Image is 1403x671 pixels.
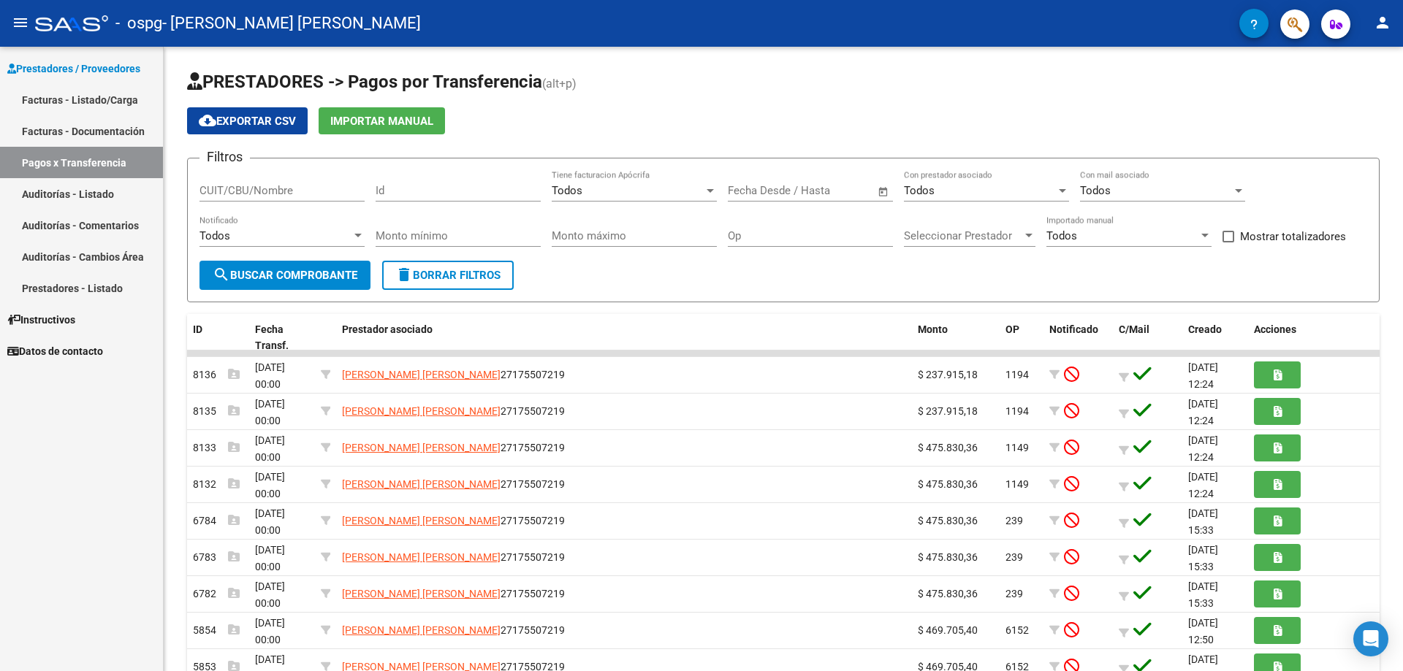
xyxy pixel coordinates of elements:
span: Mostrar totalizadores [1240,228,1346,245]
span: $ 237.915,18 [918,369,978,380]
span: [DATE] 12:24 [1188,434,1218,463]
span: 27175507219 [342,405,565,417]
span: 8135 [193,405,240,417]
datatable-header-cell: Fecha Transf. [249,314,315,362]
span: 27175507219 [342,551,565,563]
span: Prestador asociado [342,323,433,335]
span: Instructivos [7,312,75,328]
span: $ 475.830,36 [918,442,978,453]
span: $ 237.915,18 [918,405,978,417]
span: 27175507219 [342,624,565,636]
span: 27175507219 [342,478,565,490]
h3: Filtros [199,147,250,167]
span: 5854 [193,624,240,636]
mat-icon: search [213,266,230,283]
span: 27175507219 [342,515,565,526]
span: Buscar Comprobante [213,269,357,282]
button: Importar Manual [319,107,445,134]
span: 27175507219 [342,369,565,380]
span: [PERSON_NAME] [PERSON_NAME] [342,369,501,380]
span: 6784 [193,515,240,526]
span: [PERSON_NAME] [PERSON_NAME] [342,442,501,453]
span: OP [1005,323,1019,335]
datatable-header-cell: Monto [912,314,1000,362]
span: 6783 [193,551,240,563]
span: Datos de contacto [7,343,103,359]
span: [PERSON_NAME] [PERSON_NAME] [342,405,501,417]
span: Creado [1188,323,1222,335]
span: ID [193,323,202,335]
span: Todos [1046,229,1077,242]
span: Todos [904,184,935,197]
span: 1149 [1005,442,1029,453]
span: Todos [1080,184,1111,197]
span: $ 475.830,36 [918,478,978,490]
span: 27175507219 [342,442,565,453]
span: C/Mail [1119,323,1149,335]
span: - [PERSON_NAME] [PERSON_NAME] [162,7,421,39]
span: Prestadores / Proveedores [7,61,140,77]
button: Open calendar [875,183,892,200]
span: (alt+p) [542,77,577,91]
span: Notificado [1049,323,1098,335]
span: [DATE] 00:00 [255,507,285,536]
mat-icon: menu [12,14,29,31]
button: Borrar Filtros [382,261,514,290]
span: [DATE] 00:00 [255,361,285,390]
span: Seleccionar Prestador [904,229,1022,242]
span: [PERSON_NAME] [PERSON_NAME] [342,478,501,490]
datatable-header-cell: Creado [1182,314,1248,362]
span: [PERSON_NAME] [PERSON_NAME] [342,588,501,599]
span: [DATE] 00:00 [255,617,285,645]
button: Exportar CSV [187,107,308,134]
span: Todos [552,184,582,197]
datatable-header-cell: ID [187,314,249,362]
mat-icon: delete [395,266,413,283]
span: 1194 [1005,405,1029,417]
span: 8136 [193,369,240,380]
datatable-header-cell: Prestador asociado [336,314,912,362]
span: [DATE] 12:24 [1188,398,1218,426]
span: 27175507219 [342,588,565,599]
span: $ 469.705,40 [918,624,978,636]
span: 239 [1005,515,1023,526]
span: - ospg [115,7,162,39]
span: [DATE] 00:00 [255,434,285,463]
span: [DATE] 00:00 [255,580,285,609]
span: Importar Manual [330,115,433,128]
span: [DATE] 00:00 [255,398,285,426]
span: [DATE] 00:00 [255,471,285,499]
span: [PERSON_NAME] [PERSON_NAME] [342,551,501,563]
div: Open Intercom Messenger [1353,621,1388,656]
datatable-header-cell: OP [1000,314,1043,362]
span: Acciones [1254,323,1296,335]
span: 6152 [1005,624,1029,636]
span: [DATE] 15:33 [1188,507,1218,536]
span: [DATE] 15:33 [1188,580,1218,609]
span: 239 [1005,588,1023,599]
datatable-header-cell: Notificado [1043,314,1113,362]
span: 1149 [1005,478,1029,490]
span: [DATE] 12:50 [1188,617,1218,645]
span: [DATE] 00:00 [255,544,285,572]
span: PRESTADORES -> Pagos por Transferencia [187,72,542,92]
span: [DATE] 15:33 [1188,544,1218,572]
span: 1194 [1005,369,1029,380]
span: $ 475.830,36 [918,588,978,599]
span: Borrar Filtros [395,269,501,282]
span: 8132 [193,478,240,490]
span: $ 475.830,36 [918,551,978,563]
span: Todos [199,229,230,242]
span: [DATE] 12:24 [1188,361,1218,390]
span: Fecha Transf. [255,323,289,352]
datatable-header-cell: Acciones [1248,314,1380,362]
span: $ 475.830,36 [918,515,978,526]
span: [PERSON_NAME] [PERSON_NAME] [342,515,501,526]
datatable-header-cell: C/Mail [1113,314,1182,362]
span: 239 [1005,551,1023,563]
span: [PERSON_NAME] [PERSON_NAME] [342,624,501,636]
input: Start date [728,184,775,197]
input: End date [788,184,859,197]
mat-icon: cloud_download [199,112,216,129]
span: Monto [918,323,948,335]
